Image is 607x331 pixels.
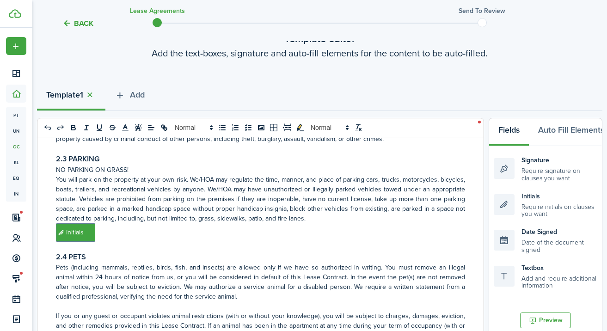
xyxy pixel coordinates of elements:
img: TenantCloud [9,9,21,18]
button: clean [352,122,365,133]
h3: Send to review [459,6,505,16]
button: underline [93,122,106,133]
h3: 2.4 PETS [56,251,465,263]
button: bold [67,122,80,133]
button: Add [105,83,154,111]
strong: 1 [80,89,83,101]
a: pt [6,107,26,123]
a: in [6,186,26,202]
button: pageBreak [281,122,294,133]
button: Close tab [83,90,96,100]
button: link [158,122,171,133]
button: image [255,122,268,133]
button: toggleMarkYellow: markYellow [294,122,307,133]
p: NO PARKING ON GRASS! [56,165,465,175]
a: eq [6,170,26,186]
button: Open menu [6,37,26,55]
a: kl [6,154,26,170]
a: oc [6,139,26,154]
button: Back [62,18,93,28]
button: Fields [489,118,529,146]
p: Pets (including mammals, reptiles, birds, fish, and insects) are allowed only if we have so autho... [56,263,465,301]
button: undo: undo [41,122,54,133]
button: table-better [268,122,281,133]
p: You will park on the property at your own risk. We/HOA may regulate the time, manner, and place o... [56,175,465,223]
wizard-step-header-description: Add the text-boxes, signature and auto-fill elements for the content to be auto-filled. [37,46,602,60]
h3: Lease Agreements [130,6,185,16]
button: redo: redo [54,122,67,133]
button: strike [106,122,119,133]
button: italic [80,122,93,133]
button: list: ordered [229,122,242,133]
button: list: bullet [216,122,229,133]
strong: Template [46,89,80,101]
button: list: check [242,122,255,133]
span: Add [130,89,145,101]
h3: 2.3 PARKING [56,153,465,165]
button: Preview [520,313,571,328]
a: un [6,123,26,139]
